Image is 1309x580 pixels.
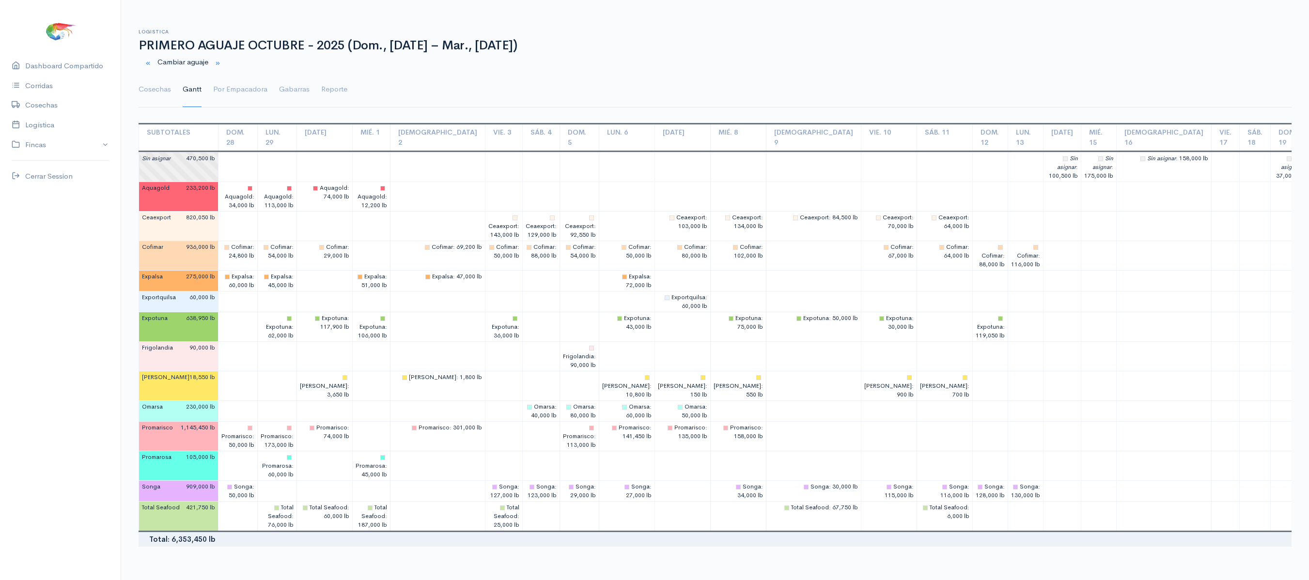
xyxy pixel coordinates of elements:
[261,424,294,449] span: : 173,000 lb
[492,314,519,339] span: : 36,000 lb
[563,432,594,440] span: Promarisco
[729,314,763,331] span: : 75,000 lb
[714,382,761,390] span: [PERSON_NAME]
[743,483,761,490] span: Songa
[624,483,652,499] span: : 27,000 lb
[670,214,707,230] span: : 103,000 lb
[917,123,973,151] td: Sáb. 11
[876,214,914,230] span: : 70,000 lb
[1271,123,1305,151] td: Dom. 19
[319,243,349,259] span: : 29,000 lb
[733,243,763,259] span: : 102,000 lb
[793,214,858,221] span: : 84,500 lb
[234,483,252,490] span: Songa
[1044,123,1081,151] td: [DATE]
[629,403,650,411] span: Omarsa
[359,323,385,331] span: Expotuna
[740,243,761,251] span: Cofimar
[735,314,761,322] span: Expotuna
[1140,154,1208,162] span: : 158,000 lb
[685,403,705,411] span: Omarsa
[189,293,215,302] span: 60,000 lb
[631,483,650,490] span: Songa
[665,293,707,310] span: : 60,000 lb
[619,424,650,431] span: Promarisco
[494,504,519,529] span: : 25,000 lb
[279,72,310,107] a: Gabarras
[1081,123,1117,151] td: Mié. 15
[322,314,347,322] span: Expotuna
[432,273,453,280] span: Expalsa
[139,29,1292,34] h6: Logistica
[711,123,766,151] td: Mié. 8
[893,483,912,490] span: Songa
[766,123,861,151] td: [DEMOGRAPHIC_DATA] 9
[310,424,349,440] span: : 74,000 lb
[189,343,215,352] span: 90,000 lb
[599,123,655,151] td: Lun. 6
[270,243,292,251] span: Cofimar
[186,482,215,491] span: 909,000 lb
[560,123,599,151] td: Dom. 5
[326,243,347,251] span: Cofimar
[142,154,171,163] span: Sin asignar
[425,273,482,280] span: : 47,000 lb
[1117,123,1212,151] td: [DEMOGRAPHIC_DATA] 16
[258,123,297,151] td: Lun. 29
[784,504,858,511] span: : 67,750 lb
[225,193,252,200] span: Aquagold
[225,273,254,289] span: : 60,000 lb
[186,243,215,251] span: 936,000 lb
[221,432,252,440] span: Promarisco
[725,214,763,230] span: : 134,000 lb
[1057,154,1078,171] span: Sin asignar
[796,314,858,322] span: : 50,000 lb
[624,314,650,322] span: Expotuna
[714,373,763,398] span: : 550 lb
[940,483,969,499] span: : 116,000 lb
[262,453,294,478] span: : 60,000 lb
[573,243,594,251] span: Cofimar
[412,424,482,431] span: : 301,000 lb
[356,462,385,470] span: Promarosa
[303,504,349,520] span: : 60,000 lb
[266,314,294,339] span: : 62,000 lb
[489,243,519,259] span: : 50,000 lb
[494,504,519,520] span: Total Seafood
[266,323,292,331] span: Expotuna
[264,193,292,200] span: Aquagold
[358,184,387,209] span: : 12,200 lb
[419,424,450,431] span: Promarisco
[861,123,917,151] td: Vie. 10
[218,123,258,151] td: Dom. 28
[488,214,519,239] span: : 143,000 lb
[1011,243,1040,268] span: : 116,000 lb
[563,352,594,360] span: Frigolandia
[1212,123,1240,151] td: Vie. 17
[186,272,215,281] span: 275,000 lb
[409,373,456,381] span: [PERSON_NAME]
[358,504,387,529] span: : 187,000 lb
[488,222,517,230] span: Ceaexport
[984,483,1003,490] span: Songa
[358,314,387,339] span: : 106,000 lb
[534,403,555,411] span: Omarsa
[133,53,1297,73] div: Cambiar aguaje
[979,243,1005,268] span: : 88,000 lb
[264,184,294,209] span: : 113,000 lb
[732,214,761,221] span: Ceaexport
[353,123,390,151] td: Mié. 1
[142,272,163,281] span: Expalsa
[139,532,218,547] td: Total: 6,353,450 lb
[142,183,170,192] span: Aquagold
[884,243,914,259] span: : 67,000 lb
[879,314,914,331] span: : 30,000 lb
[142,213,171,222] span: Ceaexport
[142,343,173,352] span: Frigolandia
[1276,154,1302,180] span: : 37,000 lb
[526,222,555,230] span: Ceaexport
[939,243,969,259] span: : 64,000 lb
[232,273,252,280] span: Expalsa
[949,483,967,490] span: Songa
[658,382,705,390] span: [PERSON_NAME]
